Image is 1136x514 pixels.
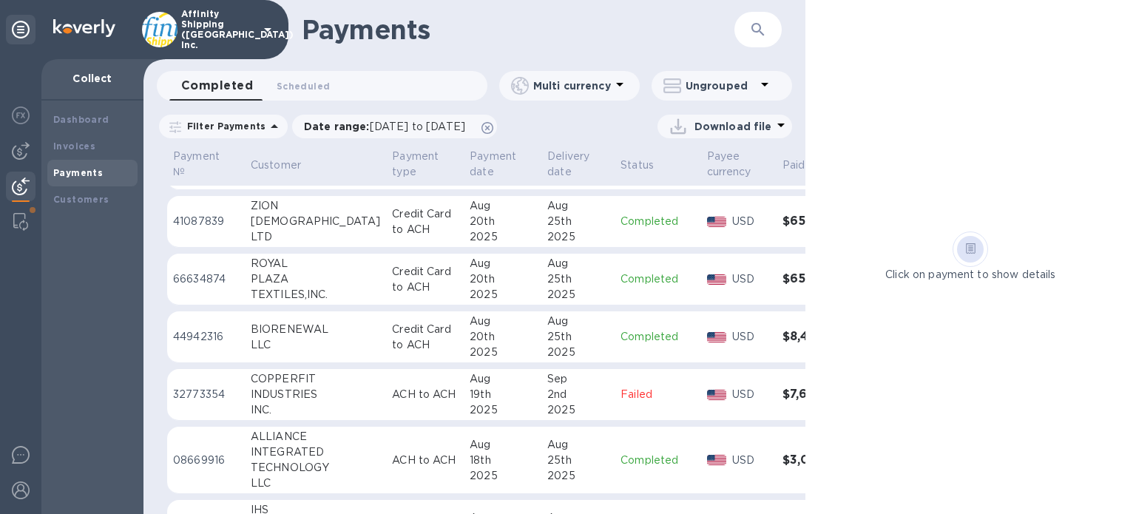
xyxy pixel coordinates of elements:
p: USD [732,329,770,345]
img: USD [707,455,727,465]
div: 2025 [547,287,609,302]
div: Aug [470,314,535,329]
p: Credit Card to ACH [392,322,458,353]
div: TECHNOLOGY [251,460,380,476]
p: Credit Card to ACH [392,264,458,295]
p: Collect [53,71,132,86]
p: Paid [782,158,805,173]
p: USD [732,453,770,468]
p: 41087839 [173,214,239,229]
div: INTEGRATED [251,444,380,460]
h1: Payments [302,14,686,45]
div: Aug [470,371,535,387]
p: Failed [621,387,694,402]
div: 2025 [547,402,609,418]
p: Completed [621,214,694,229]
div: TEXTILES,INC. [251,287,380,302]
div: LLC [251,337,380,353]
div: 2025 [470,345,535,360]
div: [DEMOGRAPHIC_DATA] [251,214,380,229]
div: ROYAL [251,256,380,271]
div: Aug [470,256,535,271]
span: Payment date [470,149,535,180]
p: 32773354 [173,387,239,402]
p: Completed [621,271,694,287]
div: ALLIANCE [251,429,380,444]
div: 25th [547,453,609,468]
p: USD [732,271,770,287]
img: USD [707,274,727,285]
div: Aug [547,437,609,453]
div: Aug [547,256,609,271]
span: Paid [782,158,825,173]
h3: $3,070.59 [782,453,846,467]
p: Payee currency [707,149,751,180]
p: Multi currency [533,78,611,93]
p: Completed [621,453,694,468]
span: Completed [181,75,253,96]
p: USD [732,387,770,402]
h3: $8,476.07 [782,330,846,344]
p: Delivery date [547,149,589,180]
div: 20th [470,271,535,287]
img: Foreign exchange [12,106,30,124]
div: Aug [470,198,535,214]
p: Credit Card to ACH [392,206,458,237]
div: 20th [470,214,535,229]
b: Customers [53,194,109,205]
div: 2025 [470,402,535,418]
div: Date range:[DATE] to [DATE] [292,115,497,138]
h3: $65.00 [782,214,846,229]
p: 44942316 [173,329,239,345]
div: 25th [547,271,609,287]
p: Date range : [304,119,473,134]
p: ACH to ACH [392,387,458,402]
img: Logo [53,19,115,37]
div: 25th [547,329,609,345]
div: Aug [547,198,609,214]
p: 66634874 [173,271,239,287]
span: Payment type [392,149,458,180]
span: Payment № [173,149,239,180]
p: Affinity Shipping ([GEOGRAPHIC_DATA]) Inc. [181,9,255,50]
p: ACH to ACH [392,453,458,468]
p: Status [621,158,654,173]
p: Click on payment to show details [885,267,1055,283]
div: 2nd [547,387,609,402]
div: COPPERFIT [251,371,380,387]
p: Filter Payments [181,120,266,132]
div: Sep [547,371,609,387]
span: Payee currency [707,149,771,180]
div: ZION [251,198,380,214]
span: [DATE] to [DATE] [370,121,465,132]
div: 19th [470,387,535,402]
span: Delivery date [547,149,609,180]
div: LTD [251,229,380,245]
span: Customer [251,158,320,173]
img: USD [707,390,727,400]
p: 08669916 [173,453,239,468]
img: USD [707,332,727,342]
span: Status [621,158,673,173]
div: 2025 [470,287,535,302]
div: 18th [470,453,535,468]
p: Ungrouped [686,78,756,93]
h3: $65.00 [782,272,846,286]
div: BIORENEWAL [251,322,380,337]
div: 2025 [470,468,535,484]
div: INC. [251,402,380,418]
p: Payment type [392,149,439,180]
img: USD [707,217,727,227]
b: Invoices [53,141,95,152]
div: INDUSTRIES [251,387,380,402]
div: 25th [547,214,609,229]
div: Unpin categories [6,15,35,44]
b: Payments [53,167,103,178]
span: Scheduled [277,78,330,94]
div: 2025 [547,468,609,484]
div: Aug [470,437,535,453]
div: 2025 [470,229,535,245]
div: PLAZA [251,271,380,287]
div: 2025 [547,345,609,360]
div: LLC [251,476,380,491]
